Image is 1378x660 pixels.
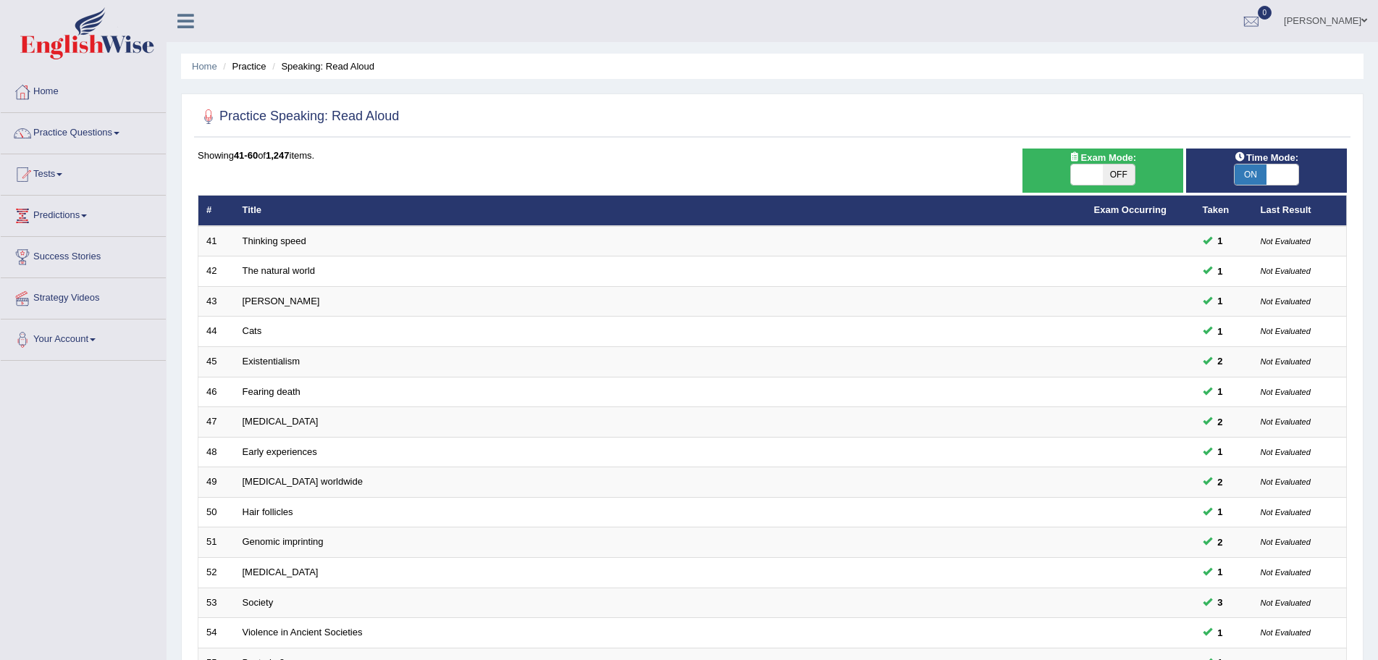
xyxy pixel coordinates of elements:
[1261,477,1311,486] small: Not Evaluated
[192,61,217,72] a: Home
[1261,568,1311,577] small: Not Evaluated
[1235,164,1266,185] span: ON
[243,356,300,367] a: Existentialism
[1212,595,1229,610] span: You can still take this question
[1212,564,1229,580] span: You can still take this question
[235,196,1086,226] th: Title
[243,627,363,638] a: Violence in Ancient Societies
[198,407,235,438] td: 47
[1212,414,1229,430] span: You can still take this question
[1212,324,1229,339] span: You can still take this question
[1261,357,1311,366] small: Not Evaluated
[1261,628,1311,637] small: Not Evaluated
[198,286,235,317] td: 43
[269,59,374,73] li: Speaking: Read Aloud
[1261,388,1311,396] small: Not Evaluated
[1261,237,1311,246] small: Not Evaluated
[198,226,235,256] td: 41
[1212,233,1229,248] span: You can still take this question
[266,150,290,161] b: 1,247
[198,618,235,648] td: 54
[198,106,399,128] h2: Practice Speaking: Read Aloud
[198,256,235,287] td: 42
[1212,475,1229,490] span: You can still take this question
[1195,196,1253,226] th: Taken
[1212,264,1229,279] span: You can still take this question
[243,235,306,246] a: Thinking speed
[1261,508,1311,517] small: Not Evaluated
[1229,150,1304,165] span: Time Mode:
[243,386,301,397] a: Fearing death
[198,347,235,377] td: 45
[1212,625,1229,640] span: You can still take this question
[243,416,319,427] a: [MEDICAL_DATA]
[1258,6,1272,20] span: 0
[1212,354,1229,369] span: You can still take this question
[198,557,235,588] td: 52
[1,196,166,232] a: Predictions
[1253,196,1347,226] th: Last Result
[198,527,235,558] td: 51
[198,588,235,618] td: 53
[1,319,166,356] a: Your Account
[198,377,235,407] td: 46
[198,497,235,527] td: 50
[1,154,166,191] a: Tests
[1,72,166,108] a: Home
[1,237,166,273] a: Success Stories
[1212,504,1229,519] span: You can still take this question
[1,113,166,149] a: Practice Questions
[1094,204,1167,215] a: Exam Occurring
[1064,150,1142,165] span: Exam Mode:
[1261,448,1311,456] small: Not Evaluated
[1261,297,1311,306] small: Not Evaluated
[198,437,235,467] td: 48
[1212,293,1229,309] span: You can still take this question
[243,446,317,457] a: Early experiences
[243,506,293,517] a: Hair follicles
[1103,164,1135,185] span: OFF
[198,149,1347,162] div: Showing of items.
[1261,417,1311,426] small: Not Evaluated
[243,567,319,577] a: [MEDICAL_DATA]
[198,467,235,498] td: 49
[1261,598,1311,607] small: Not Evaluated
[243,325,262,336] a: Cats
[198,317,235,347] td: 44
[234,150,258,161] b: 41-60
[1261,267,1311,275] small: Not Evaluated
[243,296,320,306] a: [PERSON_NAME]
[243,265,315,276] a: The natural world
[243,597,274,608] a: Society
[1212,444,1229,459] span: You can still take this question
[1261,538,1311,546] small: Not Evaluated
[243,476,363,487] a: [MEDICAL_DATA] worldwide
[1022,149,1183,193] div: Show exams occurring in exams
[1212,384,1229,399] span: You can still take this question
[198,196,235,226] th: #
[219,59,266,73] li: Practice
[1212,535,1229,550] span: You can still take this question
[1261,327,1311,335] small: Not Evaluated
[243,536,324,547] a: Genomic imprinting
[1,278,166,314] a: Strategy Videos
